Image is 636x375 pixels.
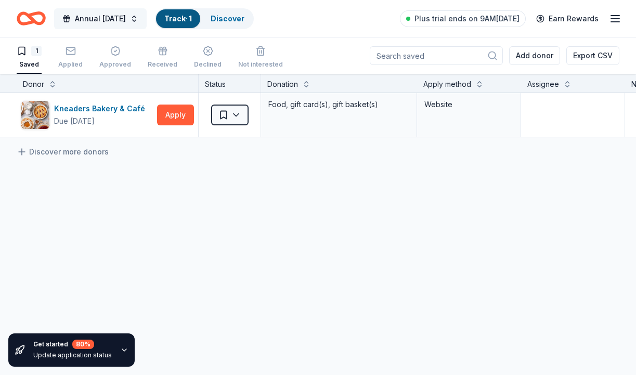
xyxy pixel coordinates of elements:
div: Update application status [33,351,112,359]
input: Search saved [370,46,503,65]
div: Assignee [527,78,559,90]
a: Track· 1 [164,14,192,23]
div: 80 % [72,340,94,349]
div: Saved [17,60,42,69]
button: Not interested [238,42,283,74]
button: Declined [194,42,222,74]
img: Image for Kneaders Bakery & Café [21,101,49,129]
button: Received [148,42,177,74]
div: Approved [99,60,131,69]
div: Apply method [423,78,471,90]
button: Annual [DATE] [54,8,147,29]
div: Not interested [238,60,283,69]
button: Add donor [509,46,560,65]
button: Track· 1Discover [155,8,254,29]
a: Home [17,6,46,31]
button: Apply [157,105,194,125]
div: Get started [33,340,112,349]
a: Discover [211,14,244,23]
div: Due [DATE] [54,115,95,127]
a: Discover more donors [17,146,109,158]
button: Image for Kneaders Bakery & CaféKneaders Bakery & CaféDue [DATE] [21,100,153,130]
button: Export CSV [566,46,619,65]
div: 1 [31,46,42,56]
div: Declined [194,60,222,69]
div: Food, gift card(s), gift basket(s) [267,97,410,112]
span: Plus trial ends on 9AM[DATE] [414,12,520,25]
button: Approved [99,42,131,74]
div: Status [199,74,261,93]
button: Applied [58,42,83,74]
span: Annual [DATE] [75,12,126,25]
div: Donation [267,78,298,90]
div: Applied [58,60,83,69]
div: Kneaders Bakery & Café [54,102,149,115]
div: Donor [23,78,44,90]
div: Received [148,60,177,69]
a: Earn Rewards [530,9,605,28]
a: Plus trial ends on 9AM[DATE] [400,10,526,27]
button: 1Saved [17,42,42,74]
div: Website [424,98,513,111]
